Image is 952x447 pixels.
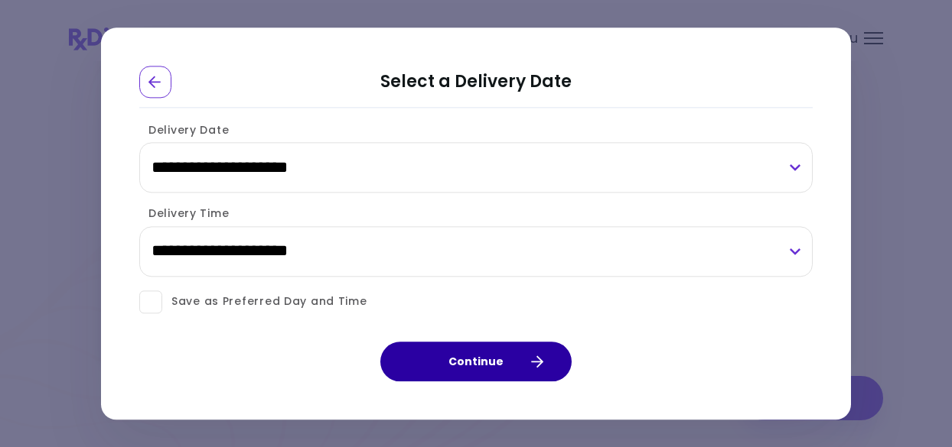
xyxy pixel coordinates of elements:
[139,66,813,108] h2: Select a Delivery Date
[380,342,572,381] button: Continue
[139,206,229,222] label: Delivery Time
[139,66,171,98] div: Go Back
[162,293,367,312] span: Save as Preferred Day and Time
[139,122,229,138] label: Delivery Date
